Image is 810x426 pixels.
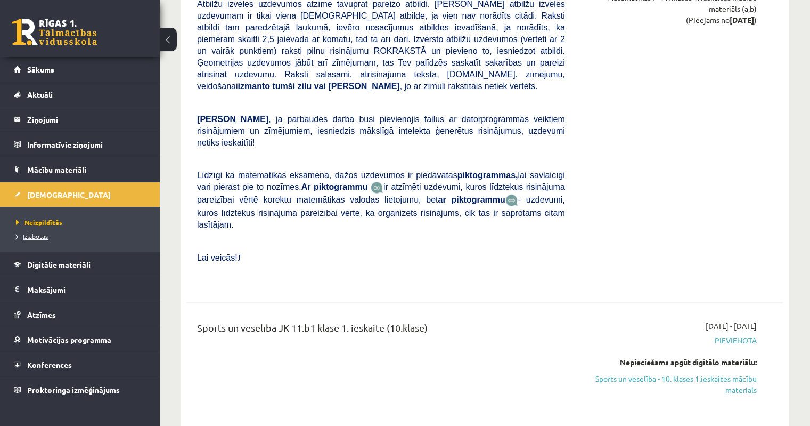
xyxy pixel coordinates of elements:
[197,115,268,124] span: [PERSON_NAME]
[457,171,518,180] b: piktogrammas,
[14,132,146,157] a: Informatīvie ziņojumi
[197,115,565,147] span: , ja pārbaudes darbā būsi pievienojis failus ar datorprogrammās veiktiem risinājumiem un zīmējumi...
[14,157,146,182] a: Mācību materiāli
[238,253,241,262] span: J
[581,373,757,395] a: Sports un veselība - 10. klases 1.ieskaites mācību materiāls
[27,360,72,369] span: Konferences
[301,182,368,191] b: Ar piktogrammu
[197,320,565,340] div: Sports un veselība JK 11.b1 klase 1. ieskaite (10.klase)
[14,377,146,402] a: Proktoringa izmēģinājums
[27,65,54,74] span: Sākums
[438,195,505,204] b: ar piktogrammu
[14,82,146,107] a: Aktuāli
[197,182,565,204] span: ir atzīmēti uzdevumi, kuros līdztekus risinājuma pareizībai vērtē korektu matemātikas valodas lie...
[14,107,146,132] a: Ziņojumi
[272,82,399,91] b: tumši zilu vai [PERSON_NAME]
[197,253,238,262] span: Lai veicās!
[14,277,146,302] a: Maksājumi
[27,277,146,302] legend: Maksājumi
[27,385,120,395] span: Proktoringa izmēģinājums
[197,171,565,191] span: Līdzīgi kā matemātikas eksāmenā, dažos uzdevumos ir piedāvātas lai savlaicīgi vari pierast pie to...
[14,327,146,352] a: Motivācijas programma
[27,190,111,199] span: [DEMOGRAPHIC_DATA]
[505,194,518,206] img: wKvN42sLe3LLwAAAABJRU5ErkJggg==
[16,232,48,240] span: Izlabotās
[581,334,757,345] span: Pievienota
[27,107,146,132] legend: Ziņojumi
[238,82,270,91] b: izmanto
[12,19,97,45] a: Rīgas 1. Tālmācības vidusskola
[371,181,383,194] img: JfuEzvunn4EvwAAAAASUVORK5CYII=
[14,182,146,207] a: [DEMOGRAPHIC_DATA]
[27,335,111,344] span: Motivācijas programma
[706,320,757,331] span: [DATE] - [DATE]
[14,352,146,377] a: Konferences
[27,165,86,174] span: Mācību materiāli
[27,310,56,319] span: Atzīmes
[16,218,149,227] a: Neizpildītās
[197,195,565,229] span: - uzdevumi, kuros līdztekus risinājuma pareizībai vērtē, kā organizēts risinājums, cik tas ir sap...
[14,252,146,277] a: Digitālie materiāli
[730,15,754,25] strong: [DATE]
[16,218,62,227] span: Neizpildītās
[581,356,757,367] div: Nepieciešams apgūt digitālo materiālu:
[14,57,146,82] a: Sākums
[14,302,146,327] a: Atzīmes
[16,231,149,241] a: Izlabotās
[27,90,53,99] span: Aktuāli
[27,132,146,157] legend: Informatīvie ziņojumi
[27,260,91,269] span: Digitālie materiāli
